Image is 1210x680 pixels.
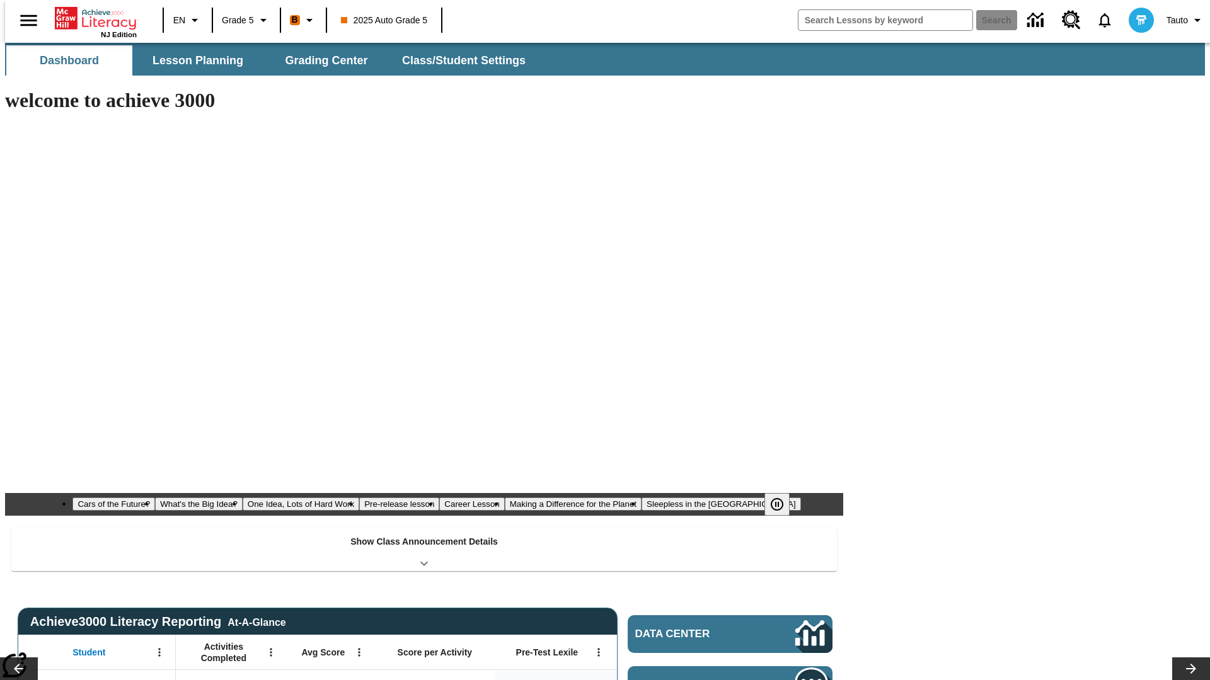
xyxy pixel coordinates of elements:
[392,45,536,76] button: Class/Student Settings
[217,9,276,31] button: Grade: Grade 5, Select a grade
[628,615,833,653] a: Data Center
[764,493,790,516] button: Pause
[11,528,837,571] div: Show Class Announcement Details
[1121,4,1161,37] button: Select a new avatar
[135,45,261,76] button: Lesson Planning
[5,89,843,112] h1: welcome to achieve 3000
[30,615,286,629] span: Achieve3000 Literacy Reporting
[635,628,753,640] span: Data Center
[350,643,369,662] button: Open Menu
[341,14,428,27] span: 2025 Auto Grade 5
[1161,9,1210,31] button: Profile/Settings
[292,12,298,28] span: B
[228,615,285,628] div: At-A-Glance
[5,43,1205,76] div: SubNavbar
[1020,3,1054,38] a: Data Center
[285,9,322,31] button: Boost Class color is orange. Change class color
[1054,3,1088,37] a: Resource Center, Will open in new tab
[150,643,169,662] button: Open Menu
[1167,14,1188,27] span: Tauto
[10,2,47,39] button: Open side menu
[6,45,132,76] button: Dashboard
[439,497,504,511] button: Slide 5 Career Lesson
[642,497,801,511] button: Slide 7 Sleepless in the Animal Kingdom
[5,45,537,76] div: SubNavbar
[168,9,208,31] button: Language: EN, Select a language
[263,45,389,76] button: Grading Center
[398,647,473,658] span: Score per Activity
[798,10,972,30] input: search field
[182,641,265,664] span: Activities Completed
[1172,657,1210,680] button: Lesson carousel, Next
[764,493,802,516] div: Pause
[505,497,642,511] button: Slide 6 Making a Difference for the Planet
[301,647,345,658] span: Avg Score
[155,497,243,511] button: Slide 2 What's the Big Idea?
[72,497,155,511] button: Slide 1 Cars of the Future?
[1088,4,1121,37] a: Notifications
[55,4,137,38] div: Home
[262,643,280,662] button: Open Menu
[101,31,137,38] span: NJ Edition
[589,643,608,662] button: Open Menu
[516,647,579,658] span: Pre-Test Lexile
[1129,8,1154,33] img: avatar image
[359,497,439,511] button: Slide 4 Pre-release lesson
[350,535,498,548] p: Show Class Announcement Details
[55,6,137,31] a: Home
[173,14,185,27] span: EN
[243,497,359,511] button: Slide 3 One Idea, Lots of Hard Work
[222,14,254,27] span: Grade 5
[72,647,105,658] span: Student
